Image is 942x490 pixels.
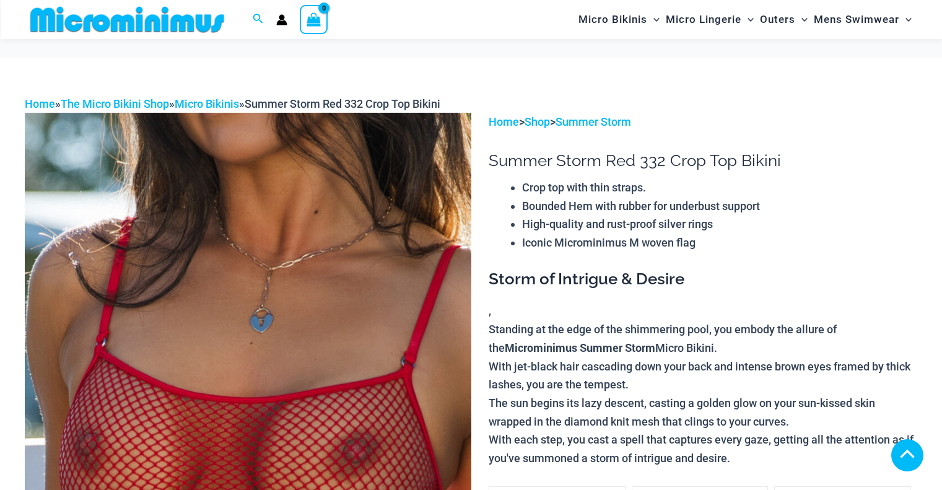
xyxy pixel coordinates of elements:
a: OutersMenu ToggleMenu Toggle [757,4,811,35]
a: Micro LingerieMenu ToggleMenu Toggle [663,4,757,35]
div: , [489,269,917,468]
a: Micro Bikinis [175,97,239,110]
li: Crop top with thin straps. [522,178,917,197]
span: Menu Toggle [647,4,660,35]
img: MM SHOP LOGO FLAT [25,6,229,33]
a: Shop [525,115,550,128]
a: View Shopping Cart, empty [300,5,328,33]
a: The Micro Bikini Shop [61,97,169,110]
span: Menu Toggle [741,4,754,35]
a: Micro BikinisMenu ToggleMenu Toggle [575,4,663,35]
h1: Summer Storm Red 332 Crop Top Bikini [489,151,917,170]
li: Bounded Hem with rubber for underbust support [522,197,917,216]
li: High-quality and rust-proof silver rings [522,215,917,234]
span: Mens Swimwear [814,4,899,35]
b: Microminimus Summer Storm [505,340,655,355]
span: Menu Toggle [795,4,808,35]
span: Micro Lingerie [666,4,741,35]
span: Outers [760,4,795,35]
h3: Storm of Intrigue & Desire [489,269,917,290]
a: Home [489,115,519,128]
nav: Site Navigation [573,2,917,37]
span: Summer Storm Red 332 Crop Top Bikini [245,97,440,110]
p: Standing at the edge of the shimmering pool, you embody the allure of the Micro Bikini. With jet-... [489,320,917,468]
a: Search icon link [253,12,264,27]
p: > > [489,113,917,131]
li: Iconic Microminimus M woven flag [522,234,917,252]
span: » » » [25,97,440,110]
a: Home [25,97,55,110]
span: Menu Toggle [899,4,912,35]
a: Summer Storm [556,115,631,128]
span: Micro Bikinis [578,4,647,35]
a: Account icon link [276,14,287,25]
a: Mens SwimwearMenu ToggleMenu Toggle [811,4,915,35]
